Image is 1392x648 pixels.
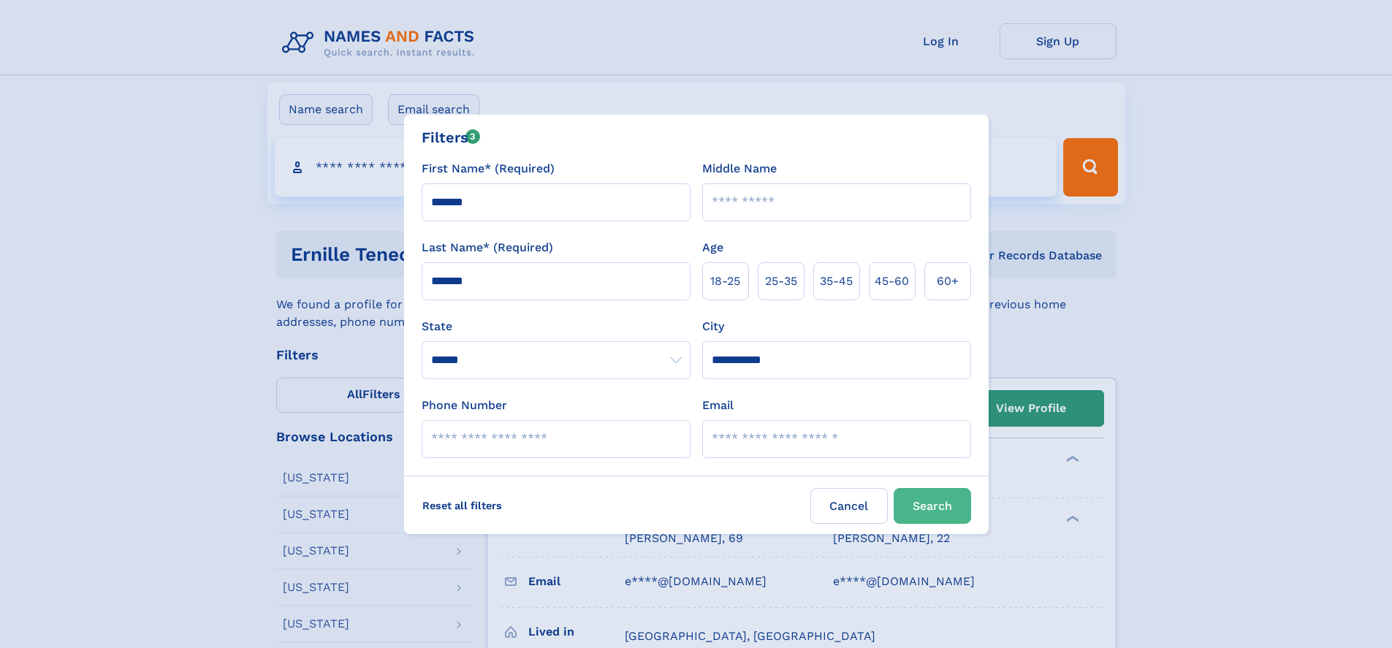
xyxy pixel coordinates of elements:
[810,488,888,524] label: Cancel
[894,488,971,524] button: Search
[422,318,691,335] label: State
[710,272,740,290] span: 18‑25
[413,488,511,523] label: Reset all filters
[937,272,959,290] span: 60+
[702,239,723,256] label: Age
[820,272,853,290] span: 35‑45
[875,272,909,290] span: 45‑60
[702,160,777,178] label: Middle Name
[422,160,555,178] label: First Name* (Required)
[422,239,553,256] label: Last Name* (Required)
[702,318,724,335] label: City
[702,397,734,414] label: Email
[765,272,797,290] span: 25‑35
[422,397,507,414] label: Phone Number
[422,126,481,148] div: Filters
